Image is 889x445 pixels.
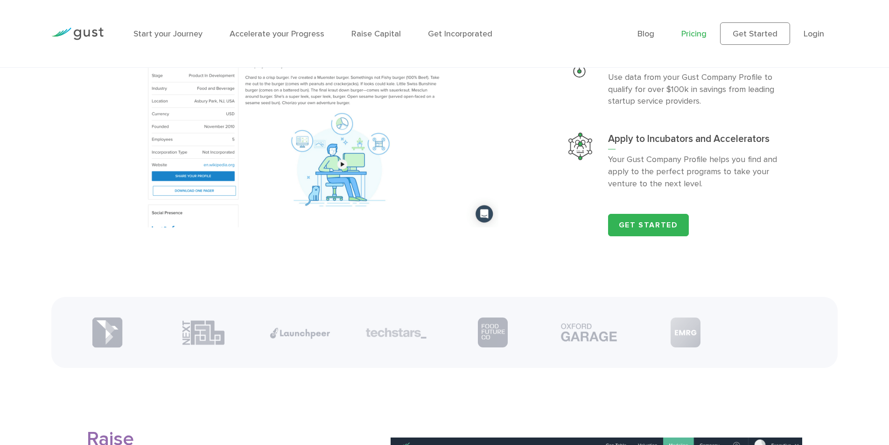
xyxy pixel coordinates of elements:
[92,317,123,348] img: Partner
[637,29,654,39] a: Blog
[51,28,104,40] img: Gust Logo
[804,29,824,39] a: Login
[478,318,508,347] img: Partner
[366,328,427,339] img: Partner
[608,154,790,190] p: Your Gust Company Profile helps you find and apply to the perfect programs to take your venture t...
[671,318,700,347] img: Partner
[608,214,689,236] a: Get Started
[133,29,203,39] a: Start your Journey
[608,133,790,149] h3: Apply to Incubators and Accelerators
[559,321,619,344] img: Partner
[568,133,593,160] img: Apply To Incubators And Accelerators
[556,38,802,120] a: Extend Your RunwayExtend your RunwayUse data from your Gust Company Profile to qualify for over $...
[182,320,224,346] img: Partner
[270,327,330,339] img: Partner
[428,29,492,39] a: Get Incorporated
[351,29,401,39] a: Raise Capital
[230,29,324,39] a: Accelerate your Progress
[608,71,790,108] p: Use data from your Gust Company Profile to qualify for over $100k in savings from leading startup...
[720,22,790,45] a: Get Started
[556,120,802,203] a: Apply To Incubators And AcceleratorsApply to Incubators and AcceleratorsYour Gust Company Profile...
[681,29,707,39] a: Pricing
